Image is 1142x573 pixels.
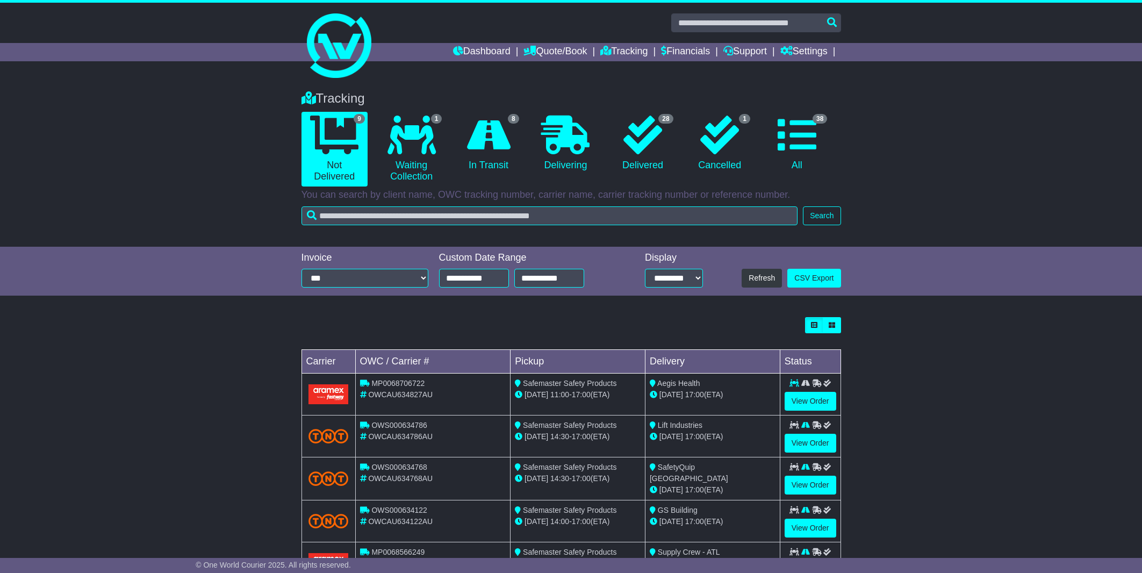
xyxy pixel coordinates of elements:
[355,350,511,374] td: OWC / Carrier #
[658,506,698,514] span: GS Building
[523,506,616,514] span: Safemaster Safety Products
[742,269,782,288] button: Refresh
[658,114,673,124] span: 28
[685,432,704,441] span: 17:00
[368,474,433,483] span: OWCAU634768AU
[301,350,355,374] td: Carrier
[723,43,767,61] a: Support
[523,43,587,61] a: Quote/Book
[661,43,710,61] a: Financials
[813,114,827,124] span: 38
[368,432,433,441] span: OWCAU634786AU
[515,389,641,400] div: - (ETA)
[511,350,645,374] td: Pickup
[368,517,433,526] span: OWCAU634122AU
[739,114,750,124] span: 1
[685,390,704,399] span: 17:00
[508,114,519,124] span: 8
[354,114,365,124] span: 9
[308,471,349,486] img: TNT_Domestic.png
[650,463,728,483] span: SafetyQuip [GEOGRAPHIC_DATA]
[525,390,548,399] span: [DATE]
[368,390,433,399] span: OWCAU634827AU
[296,91,846,106] div: Tracking
[523,421,616,429] span: Safemaster Safety Products
[780,350,841,374] td: Status
[659,432,683,441] span: [DATE]
[308,553,349,573] img: Aramex.png
[572,390,591,399] span: 17:00
[515,473,641,484] div: - (ETA)
[658,548,720,556] span: Supply Crew - ATL
[785,519,836,538] a: View Order
[371,506,427,514] span: OWS000634122
[550,390,569,399] span: 11:00
[550,432,569,441] span: 14:30
[515,431,641,442] div: - (ETA)
[431,114,442,124] span: 1
[685,485,704,494] span: 17:00
[764,112,830,175] a: 38 All
[600,43,648,61] a: Tracking
[515,516,641,527] div: - (ETA)
[572,517,591,526] span: 17:00
[371,379,425,388] span: MP0068706722
[455,112,521,175] a: 8 In Transit
[685,517,704,526] span: 17:00
[525,517,548,526] span: [DATE]
[785,434,836,453] a: View Order
[308,429,349,443] img: TNT_Domestic.png
[645,252,703,264] div: Display
[301,189,841,201] p: You can search by client name, OWC tracking number, carrier name, carrier tracking number or refe...
[659,517,683,526] span: [DATE]
[371,421,427,429] span: OWS000634786
[572,432,591,441] span: 17:00
[453,43,511,61] a: Dashboard
[439,252,612,264] div: Custom Date Range
[645,350,780,374] td: Delivery
[301,252,428,264] div: Invoice
[780,43,828,61] a: Settings
[196,561,351,569] span: © One World Courier 2025. All rights reserved.
[609,112,676,175] a: 28 Delivered
[523,379,616,388] span: Safemaster Safety Products
[687,112,753,175] a: 1 Cancelled
[371,463,427,471] span: OWS000634768
[650,484,775,496] div: (ETA)
[785,392,836,411] a: View Order
[308,514,349,528] img: TNT_Domestic.png
[658,421,702,429] span: Lift Industries
[523,463,616,471] span: Safemaster Safety Products
[533,112,599,175] a: Delivering
[525,474,548,483] span: [DATE]
[550,474,569,483] span: 14:30
[550,517,569,526] span: 14:00
[650,516,775,527] div: (ETA)
[659,485,683,494] span: [DATE]
[657,379,700,388] span: Aegis Health
[301,112,368,187] a: 9 Not Delivered
[650,431,775,442] div: (ETA)
[659,390,683,399] span: [DATE]
[785,476,836,495] a: View Order
[650,389,775,400] div: (ETA)
[803,206,841,225] button: Search
[525,432,548,441] span: [DATE]
[371,548,425,556] span: MP0068566249
[787,269,841,288] a: CSV Export
[523,548,616,556] span: Safemaster Safety Products
[572,474,591,483] span: 17:00
[378,112,444,187] a: 1 Waiting Collection
[308,384,349,404] img: Aramex.png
